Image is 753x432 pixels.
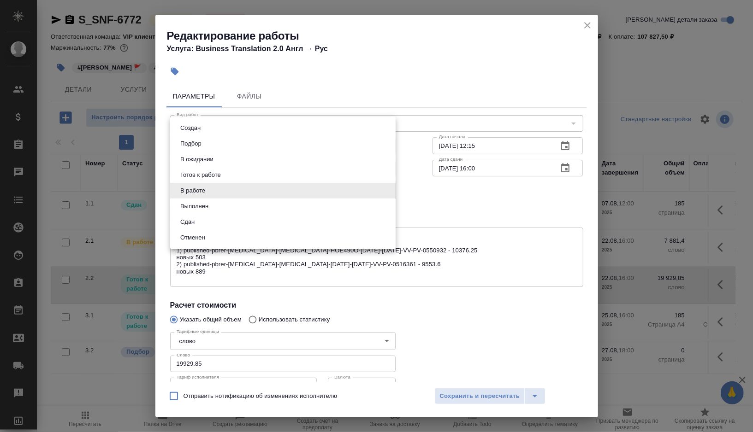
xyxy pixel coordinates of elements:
button: В ожидании [178,154,216,164]
button: Отменен [178,233,208,243]
button: Готов к работе [178,170,224,180]
button: Сдан [178,217,197,227]
button: В работе [178,186,208,196]
button: Выполнен [178,201,211,211]
button: Подбор [178,139,204,149]
button: Создан [178,123,203,133]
